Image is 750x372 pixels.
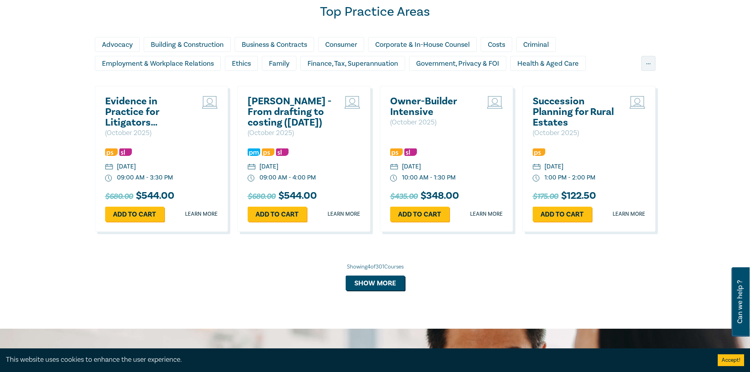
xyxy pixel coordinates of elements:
a: Learn more [185,210,218,218]
img: Substantive Law [276,148,289,156]
img: Practice Management & Business Skills [248,148,260,156]
h3: $ 348.00 [390,190,459,203]
a: Learn more [470,210,503,218]
p: ( October 2025 ) [533,128,617,138]
img: watch [248,175,255,182]
div: Finance, Tax, Superannuation [300,56,405,71]
img: calendar [390,164,398,171]
img: Substantive Law [404,148,417,156]
div: 10:00 AM - 1:30 PM [402,173,456,182]
img: Professional Skills [390,148,403,156]
div: Costs [481,37,512,52]
div: 09:00 AM - 3:30 PM [117,173,173,182]
div: Government, Privacy & FOI [409,56,506,71]
a: [PERSON_NAME] - From drafting to costing ([DATE]) [248,96,332,128]
a: Learn more [613,210,645,218]
div: 1:00 PM - 2:00 PM [544,173,595,182]
a: Add to cart [105,207,164,222]
button: Show more [346,276,405,291]
div: Ethics [225,56,258,71]
div: [DATE] [544,162,563,171]
a: Evidence in Practice for Litigators ([DATE]) [105,96,190,128]
div: 09:00 AM - 4:00 PM [259,173,316,182]
span: $175.00 [533,190,558,203]
div: Business & Contracts [235,37,314,52]
img: Live Stream [630,96,645,109]
a: Succession Planning for Rural Estates [533,96,617,128]
span: Can we help ? [736,272,744,332]
img: Professional Skills [262,148,274,156]
div: Health & Aged Care [510,56,586,71]
a: Learn more [328,210,360,218]
h2: Top Practice Areas [95,4,656,20]
img: Live Stream [202,96,218,109]
div: Consumer [318,37,364,52]
p: ( October 2025 ) [105,128,190,138]
img: watch [105,175,112,182]
div: Corporate & In-House Counsel [368,37,477,52]
div: Litigation & Dispute Resolution [279,75,389,90]
span: $680.00 [248,190,276,203]
a: Add to cart [248,207,307,222]
div: [DATE] [402,162,421,171]
div: Insolvency & Restructuring [95,75,192,90]
img: calendar [105,164,113,171]
div: Personal Injury & Medico-Legal [441,75,552,90]
div: Family [262,56,296,71]
a: Add to cart [533,207,592,222]
img: calendar [248,164,256,171]
span: $435.00 [390,190,418,203]
h3: $ 544.00 [248,190,317,203]
img: Professional Skills [105,148,118,156]
div: [DATE] [259,162,278,171]
div: Criminal [516,37,556,52]
div: [DATE] [117,162,136,171]
img: watch [390,175,397,182]
a: Owner-Builder Intensive [390,96,475,117]
h3: $ 122.50 [533,190,596,203]
h3: $ 544.00 [105,190,174,203]
div: This website uses cookies to enhance the user experience. [6,355,706,365]
img: watch [533,175,540,182]
p: ( October 2025 ) [390,117,475,128]
div: Intellectual Property [196,75,275,90]
img: Professional Skills [533,148,545,156]
button: Accept cookies [718,354,744,366]
span: $680.00 [105,190,133,203]
div: ... [641,56,656,71]
img: Live Stream [344,96,360,109]
div: Migration [393,75,437,90]
div: Showing 4 of 301 Courses [95,263,656,271]
p: ( October 2025 ) [248,128,332,138]
div: Advocacy [95,37,140,52]
div: Employment & Workplace Relations [95,56,221,71]
img: Live Stream [487,96,503,109]
a: Add to cart [390,207,449,222]
img: Substantive Law [119,148,132,156]
div: Building & Construction [144,37,231,52]
img: calendar [533,164,541,171]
